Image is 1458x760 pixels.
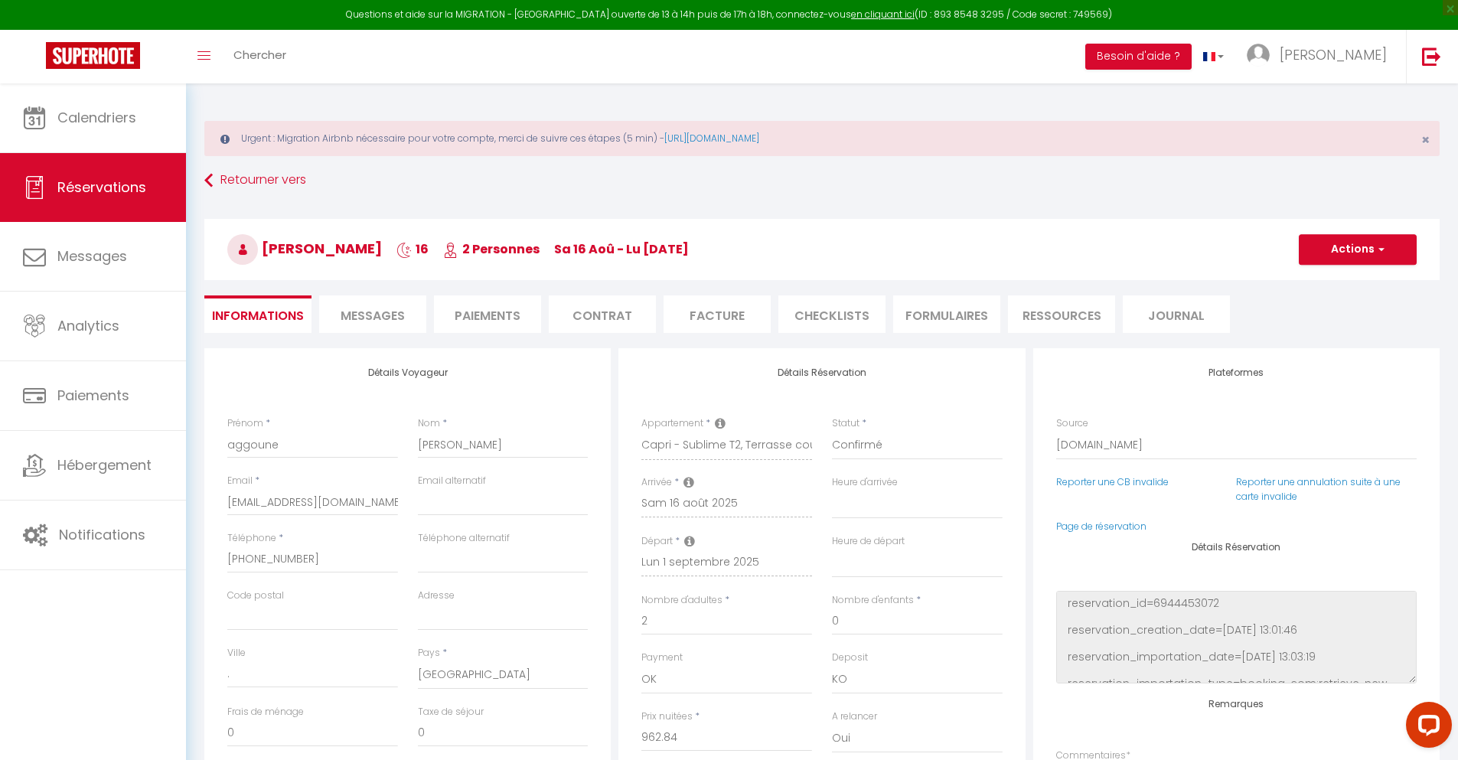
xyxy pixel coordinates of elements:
[1056,416,1088,431] label: Source
[233,47,286,63] span: Chercher
[641,534,673,549] label: Départ
[832,534,905,549] label: Heure de départ
[832,651,868,665] label: Deposit
[46,42,140,69] img: Super Booking
[664,295,771,333] li: Facture
[418,531,510,546] label: Téléphone alternatif
[222,30,298,83] a: Chercher
[204,167,1440,194] a: Retourner vers
[57,246,127,266] span: Messages
[1056,542,1417,553] h4: Détails Réservation
[641,651,683,665] label: Payment
[341,307,405,325] span: Messages
[1123,295,1230,333] li: Journal
[1056,475,1169,488] a: Reporter une CB invalide
[57,108,136,127] span: Calendriers
[227,531,276,546] label: Téléphone
[1299,234,1417,265] button: Actions
[418,646,440,661] label: Pays
[227,705,304,719] label: Frais de ménage
[664,132,759,145] a: [URL][DOMAIN_NAME]
[1394,696,1458,760] iframe: LiveChat chat widget
[1247,44,1270,67] img: ...
[227,367,588,378] h4: Détails Voyageur
[227,589,284,603] label: Code postal
[1056,699,1417,709] h4: Remarques
[1421,130,1430,149] span: ×
[434,295,541,333] li: Paiements
[641,593,722,608] label: Nombre d'adultes
[832,709,877,724] label: A relancer
[893,295,1000,333] li: FORMULAIRES
[204,295,311,333] li: Informations
[227,239,382,258] span: [PERSON_NAME]
[549,295,656,333] li: Contrat
[204,121,1440,156] div: Urgent : Migration Airbnb nécessaire pour votre compte, merci de suivre ces étapes (5 min) -
[57,386,129,405] span: Paiements
[1236,475,1401,503] a: Reporter une annulation suite à une carte invalide
[1008,295,1115,333] li: Ressources
[1280,45,1387,64] span: [PERSON_NAME]
[851,8,915,21] a: en cliquant ici
[832,593,914,608] label: Nombre d'enfants
[418,416,440,431] label: Nom
[418,705,484,719] label: Taxe de séjour
[418,474,486,488] label: Email alternatif
[554,240,689,258] span: sa 16 Aoû - lu [DATE]
[418,589,455,603] label: Adresse
[641,367,1002,378] h4: Détails Réservation
[641,709,693,724] label: Prix nuitées
[227,474,253,488] label: Email
[1421,133,1430,147] button: Close
[1056,367,1417,378] h4: Plateformes
[57,316,119,335] span: Analytics
[641,475,672,490] label: Arrivée
[1422,47,1441,66] img: logout
[832,475,898,490] label: Heure d'arrivée
[1056,520,1147,533] a: Page de réservation
[396,240,429,258] span: 16
[1085,44,1192,70] button: Besoin d'aide ?
[227,416,263,431] label: Prénom
[832,416,859,431] label: Statut
[227,646,246,661] label: Ville
[778,295,886,333] li: CHECKLISTS
[59,525,145,544] span: Notifications
[57,178,146,197] span: Réservations
[443,240,540,258] span: 2 Personnes
[1235,30,1406,83] a: ... [PERSON_NAME]
[641,416,703,431] label: Appartement
[57,455,152,475] span: Hébergement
